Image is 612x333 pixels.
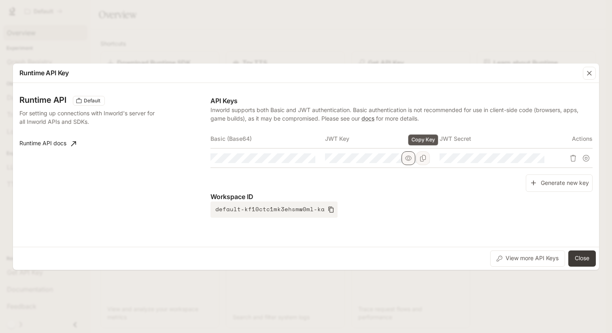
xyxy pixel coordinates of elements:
a: docs [361,115,374,122]
span: Default [81,97,104,104]
h3: Runtime API [19,96,66,104]
p: For setting up connections with Inworld's server for all Inworld APIs and SDKs. [19,109,158,126]
div: These keys will apply to your current workspace only [73,96,105,106]
p: Inworld supports both Basic and JWT authentication. Basic authentication is not recommended for u... [210,106,593,123]
button: Close [568,250,596,267]
th: Actions [555,129,593,148]
p: API Keys [210,96,593,106]
th: JWT Secret [440,129,554,148]
a: Runtime API docs [16,136,79,152]
button: Generate new key [526,174,593,192]
button: Copy Key [416,151,430,165]
button: Suspend API key [580,152,593,165]
th: JWT Key [325,129,440,148]
p: Runtime API Key [19,68,69,78]
div: Copy Key [408,135,438,146]
p: Workspace ID [210,192,593,201]
button: default-kf10ctc1mk3ehsmw0ml-ka [210,201,338,218]
th: Basic (Base64) [210,129,325,148]
button: View more API Keys [490,250,565,267]
button: Delete API key [567,152,580,165]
